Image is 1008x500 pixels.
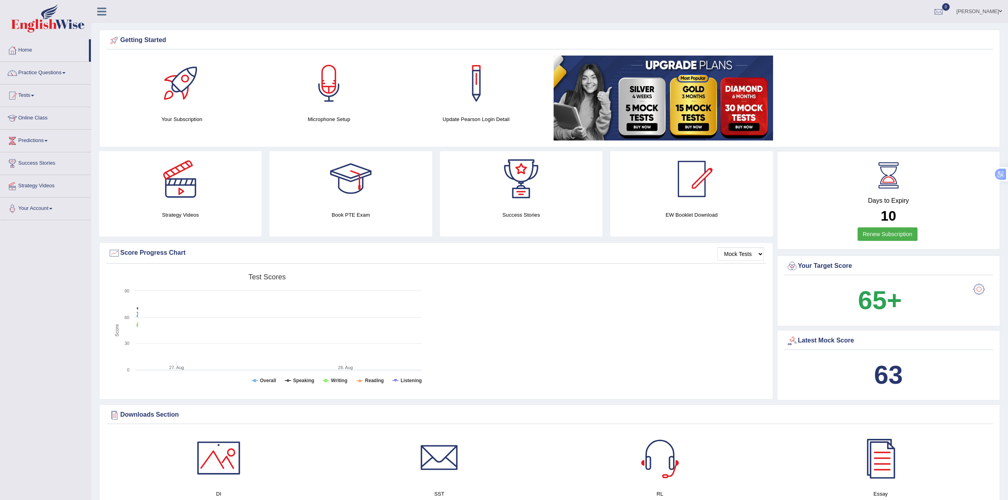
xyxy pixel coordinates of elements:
[0,107,91,127] a: Online Class
[0,85,91,104] a: Tests
[260,378,276,383] tspan: Overall
[248,273,286,281] tspan: Test scores
[406,115,546,123] h4: Update Pearson Login Detail
[108,409,991,421] div: Downloads Section
[881,208,896,223] b: 10
[293,378,314,383] tspan: Speaking
[331,378,347,383] tspan: Writing
[440,211,602,219] h4: Success Stories
[942,3,950,11] span: 0
[554,56,773,140] img: small5.jpg
[114,324,120,337] tspan: Score
[365,378,384,383] tspan: Reading
[108,35,991,46] div: Getting Started
[127,367,129,372] text: 0
[858,286,902,315] b: 65+
[0,175,91,195] a: Strategy Videos
[858,227,918,241] a: Renew Subscription
[112,115,252,123] h4: Your Subscription
[0,130,91,150] a: Predictions
[333,490,546,498] h4: SST
[786,197,991,204] h4: Days to Expiry
[0,198,91,217] a: Your Account
[786,335,991,347] div: Latest Mock Score
[125,315,129,320] text: 60
[125,341,129,346] text: 30
[112,490,325,498] h4: DI
[0,62,91,82] a: Practice Questions
[169,365,184,370] tspan: 27. Aug
[786,260,991,272] div: Your Target Score
[269,211,432,219] h4: Book PTE Exam
[0,152,91,172] a: Success Stories
[874,360,903,389] b: 63
[260,115,399,123] h4: Microphone Setup
[554,490,766,498] h4: RL
[338,365,353,370] tspan: 28. Aug
[0,39,89,59] a: Home
[774,490,987,498] h4: Essay
[610,211,773,219] h4: EW Booklet Download
[401,378,422,383] tspan: Listening
[99,211,262,219] h4: Strategy Videos
[125,288,129,293] text: 90
[108,247,764,259] div: Score Progress Chart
